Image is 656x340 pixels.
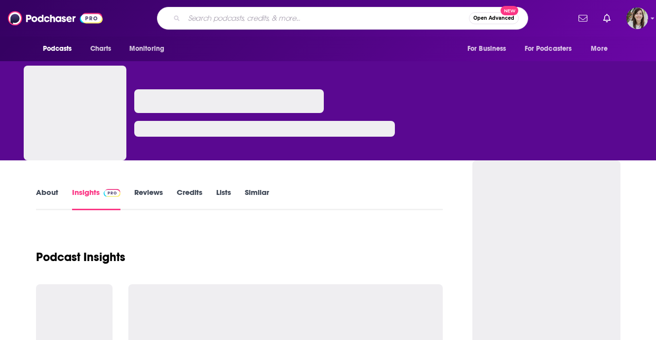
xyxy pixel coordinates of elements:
a: Similar [245,188,269,210]
img: Podchaser - Follow, Share and Rate Podcasts [8,9,103,28]
button: open menu [461,39,519,58]
input: Search podcasts, credits, & more... [184,10,469,26]
div: Search podcasts, credits, & more... [157,7,528,30]
a: Show notifications dropdown [575,10,591,27]
span: Open Advanced [473,16,514,21]
span: Charts [90,42,112,56]
a: About [36,188,58,210]
span: New [501,6,518,15]
span: More [591,42,608,56]
span: For Podcasters [525,42,572,56]
button: open menu [584,39,620,58]
span: Monitoring [129,42,164,56]
a: Reviews [134,188,163,210]
a: Show notifications dropdown [599,10,615,27]
button: open menu [122,39,177,58]
button: open menu [518,39,586,58]
a: InsightsPodchaser Pro [72,188,121,210]
button: open menu [36,39,85,58]
img: Podchaser Pro [104,189,121,197]
span: Logged in as devinandrade [626,7,648,29]
a: Charts [84,39,117,58]
a: Lists [216,188,231,210]
img: User Profile [626,7,648,29]
h1: Podcast Insights [36,250,125,264]
a: Credits [177,188,202,210]
button: Show profile menu [626,7,648,29]
button: Open AdvancedNew [469,12,519,24]
span: Podcasts [43,42,72,56]
span: For Business [467,42,506,56]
